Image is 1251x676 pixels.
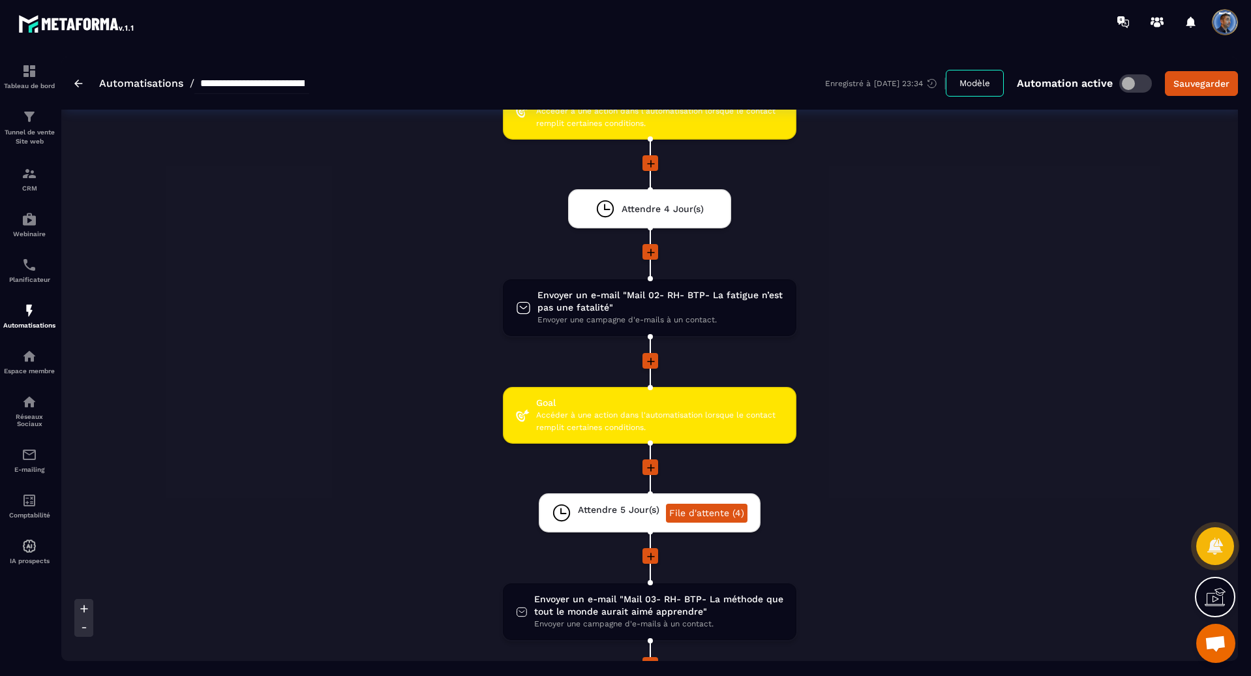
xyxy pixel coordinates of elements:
a: File d'attente (4) [666,504,747,523]
span: Goal [536,397,783,409]
img: email [22,447,37,463]
a: accountantaccountantComptabilité [3,483,55,529]
p: Webinaire [3,230,55,238]
div: Enregistré à [825,78,946,89]
div: Sauvegarder [1173,77,1229,90]
a: schedulerschedulerPlanificateur [3,247,55,293]
span: Envoyer un e-mail "Mail 03- RH- BTP- La méthode que tout le monde aurait aimé apprendre" [534,593,783,618]
button: Sauvegarder [1165,71,1238,96]
p: IA prospects [3,557,55,564]
span: / [190,77,194,89]
a: automationsautomationsEspace membre [3,339,55,384]
span: Attendre 5 Jour(s) [578,504,659,516]
img: logo [18,12,136,35]
a: social-networksocial-networkRéseaux Sociaux [3,384,55,437]
p: Planificateur [3,276,55,283]
img: automations [22,303,37,318]
p: Automatisations [3,322,55,329]
img: social-network [22,394,37,410]
img: automations [22,538,37,554]
p: Réseaux Sociaux [3,413,55,427]
span: Accéder à une action dans l'automatisation lorsque le contact remplit certaines conditions. [536,409,783,434]
span: Envoyer un e-mail "Mail 02- RH- BTP- La fatigue n’est pas une fatalité" [537,289,783,314]
button: Modèle [946,70,1004,97]
span: Envoyer une campagne d'e-mails à un contact. [537,314,783,326]
p: Tunnel de vente Site web [3,128,55,146]
img: automations [22,211,37,227]
p: Comptabilité [3,512,55,519]
p: E-mailing [3,466,55,473]
a: formationformationCRM [3,156,55,202]
img: formation [22,63,37,79]
a: formationformationTableau de bord [3,54,55,99]
img: scheduler [22,257,37,273]
a: automationsautomationsWebinaire [3,202,55,247]
div: Ouvrir le chat [1196,624,1235,663]
span: Envoyer une campagne d'e-mails à un contact. [534,618,783,630]
img: accountant [22,493,37,508]
img: formation [22,166,37,181]
img: automations [22,348,37,364]
span: Accéder à une action dans l'automatisation lorsque le contact remplit certaines conditions. [536,105,783,130]
a: automationsautomationsAutomatisations [3,293,55,339]
img: formation [22,109,37,125]
p: CRM [3,185,55,192]
p: Automation active [1017,77,1113,89]
p: Tableau de bord [3,82,55,89]
img: arrow [74,80,83,87]
span: Attendre 4 Jour(s) [622,203,704,215]
a: emailemailE-mailing [3,437,55,483]
a: Automatisations [99,77,183,89]
a: formationformationTunnel de vente Site web [3,99,55,156]
p: Espace membre [3,367,55,375]
p: [DATE] 23:34 [874,79,923,88]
